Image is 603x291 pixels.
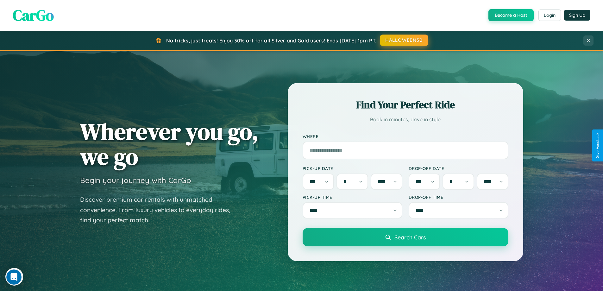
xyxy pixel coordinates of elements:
[303,228,508,246] button: Search Cars
[303,134,508,139] label: Where
[80,194,238,225] p: Discover premium car rentals with unmatched convenience. From luxury vehicles to everyday rides, ...
[166,37,376,44] span: No tricks, just treats! Enjoy 30% off for all Silver and Gold users! Ends [DATE] 1pm PT.
[380,35,428,46] button: HALLOWEEN30
[595,133,600,158] div: Give Feedback
[3,3,118,20] div: Open Intercom Messenger
[564,10,590,21] button: Sign Up
[80,119,259,169] h1: Wherever you go, we go
[409,194,508,200] label: Drop-off Time
[13,5,54,26] span: CarGo
[80,175,191,185] h3: Begin your journey with CarGo
[409,166,508,171] label: Drop-off Date
[6,269,22,285] iframe: Intercom live chat
[303,115,508,124] p: Book in minutes, drive in style
[303,98,508,112] h2: Find Your Perfect Ride
[303,166,402,171] label: Pick-up Date
[538,9,561,21] button: Login
[5,268,23,286] iframe: Intercom live chat discovery launcher
[488,9,534,21] button: Become a Host
[394,234,426,241] span: Search Cars
[303,194,402,200] label: Pick-up Time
